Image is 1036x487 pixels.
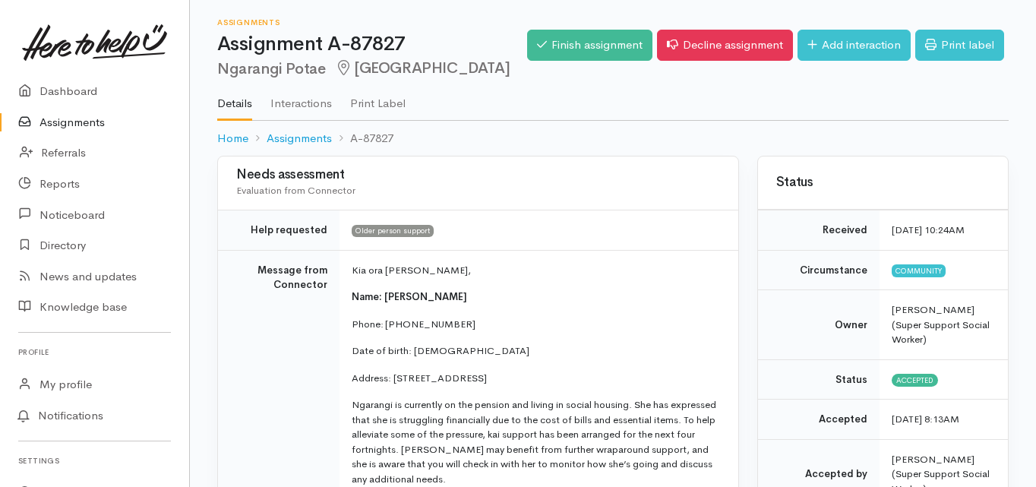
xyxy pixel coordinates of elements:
[217,33,527,55] h1: Assignment A-87827
[892,374,938,386] span: Accepted
[270,77,332,119] a: Interactions
[758,400,880,440] td: Accepted
[217,18,527,27] h6: Assignments
[218,210,340,251] td: Help requested
[758,359,880,400] td: Status
[352,317,720,332] p: Phone: [PHONE_NUMBER]
[236,184,355,197] span: Evaluation from Connector
[352,343,720,359] p: Date of birth: [DEMOGRAPHIC_DATA]
[352,397,720,486] p: Ngarangi is currently on the pension and living in social housing. She has expressed that she is ...
[352,371,720,386] p: Address: [STREET_ADDRESS]
[352,263,720,278] p: Kia ora [PERSON_NAME],
[892,223,965,236] time: [DATE] 10:24AM
[18,342,171,362] h6: Profile
[217,60,527,77] h2: Ngarangi Potae
[352,290,467,303] span: Name: [PERSON_NAME]
[18,451,171,471] h6: Settings
[332,130,393,147] li: A-87827
[217,77,252,121] a: Details
[267,130,332,147] a: Assignments
[352,225,434,237] span: Older person support
[892,303,990,346] span: [PERSON_NAME] (Super Support Social Worker)
[334,59,510,77] span: [GEOGRAPHIC_DATA]
[758,250,880,290] td: Circumstance
[892,413,959,425] time: [DATE] 8:13AM
[236,168,720,182] h3: Needs assessment
[892,264,946,277] span: Community
[657,30,793,61] a: Decline assignment
[758,210,880,251] td: Received
[776,176,990,190] h3: Status
[527,30,652,61] a: Finish assignment
[758,290,880,360] td: Owner
[217,121,1009,157] nav: breadcrumb
[915,30,1004,61] a: Print label
[350,77,406,119] a: Print Label
[798,30,911,61] a: Add interaction
[217,130,248,147] a: Home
